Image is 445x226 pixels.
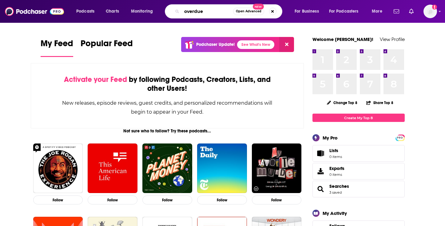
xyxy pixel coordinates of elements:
img: This American Life [88,143,137,193]
div: Not sure who to follow? Try these podcasts... [31,128,304,134]
svg: Add a profile image [432,5,437,10]
span: Open Advanced [236,10,261,13]
a: My Feed [41,38,73,57]
button: open menu [72,6,102,16]
span: Exports [329,166,344,171]
button: Follow [33,196,83,204]
img: The Joe Rogan Experience [33,143,83,193]
a: 3 saved [329,190,342,195]
button: open menu [368,6,390,16]
input: Search podcasts, credits, & more... [182,6,233,16]
span: Activate your Feed [64,75,127,84]
img: My Favorite Murder with Karen Kilgariff and Georgia Hardstark [252,143,302,193]
a: Exports [312,163,405,180]
span: Searches [312,181,405,197]
a: Popular Feed [81,38,133,57]
div: My Pro [323,135,338,141]
button: Share Top 8 [366,97,394,109]
span: Logged in as jackiemayer [423,5,437,18]
span: New [253,4,264,10]
span: 0 items [329,172,344,177]
span: Popular Feed [81,38,133,52]
div: My Activity [323,210,347,216]
button: Follow [252,196,302,204]
img: Podchaser - Follow, Share and Rate Podcasts [5,6,64,17]
div: New releases, episode reviews, guest credits, and personalized recommendations will begin to appe... [62,99,273,116]
a: Searches [329,184,349,189]
span: Lists [329,148,338,153]
a: Create My Top 8 [312,114,405,122]
a: Show notifications dropdown [407,6,416,17]
span: Charts [106,7,119,16]
button: Follow [142,196,192,204]
span: My Feed [41,38,73,52]
a: PRO [396,135,404,140]
button: Follow [88,196,137,204]
span: Podcasts [76,7,94,16]
span: For Podcasters [329,7,359,16]
button: Follow [197,196,247,204]
span: Lists [329,148,342,153]
div: by following Podcasts, Creators, Lists, and other Users! [62,75,273,93]
a: Charts [102,6,123,16]
button: Open AdvancedNew [233,8,264,15]
div: Search podcasts, credits, & more... [171,4,288,18]
a: Searches [315,185,327,193]
button: open menu [127,6,161,16]
span: Monitoring [131,7,153,16]
a: See What's New [237,40,274,49]
button: open menu [290,6,327,16]
a: Lists [312,145,405,162]
img: Planet Money [142,143,192,193]
span: More [372,7,382,16]
p: Podchaser Update! [196,42,235,47]
a: Welcome [PERSON_NAME]! [312,36,373,42]
a: View Profile [380,36,405,42]
button: Change Top 8 [323,99,361,107]
button: open menu [325,6,368,16]
img: User Profile [423,5,437,18]
button: Show profile menu [423,5,437,18]
span: Exports [315,167,327,176]
a: Show notifications dropdown [391,6,402,17]
span: Lists [315,149,327,158]
span: 0 items [329,155,342,159]
span: For Business [295,7,319,16]
img: The Daily [197,143,247,193]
